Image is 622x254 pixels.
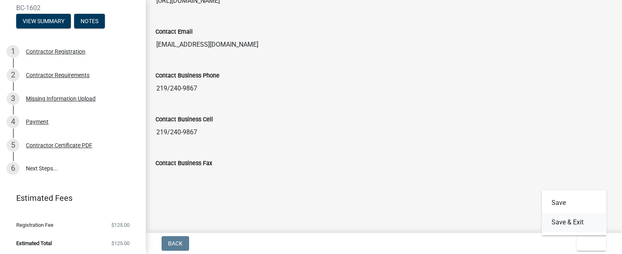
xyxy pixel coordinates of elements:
[74,14,105,28] button: Notes
[162,236,189,251] button: Back
[26,49,85,54] div: Contractor Registration
[583,240,595,247] span: Exit
[111,241,130,246] span: $125.00
[16,241,52,246] span: Estimated Total
[26,72,89,78] div: Contractor Requirements
[542,193,607,213] button: Save
[542,213,607,232] button: Save & Exit
[155,29,193,35] label: Contact Email
[542,190,607,235] div: Exit
[155,117,213,123] label: Contact Business Cell
[16,18,71,25] wm-modal-confirm: Summary
[155,73,219,79] label: Contact Business Phone
[6,115,19,128] div: 4
[26,142,92,148] div: Contractor Certificate PDF
[6,92,19,105] div: 3
[6,139,19,152] div: 5
[155,161,212,166] label: Contact Business Fax
[16,14,71,28] button: View Summary
[74,18,105,25] wm-modal-confirm: Notes
[26,96,96,101] div: Missing Information Upload
[111,222,130,228] span: $125.00
[16,4,130,12] span: BC-1602
[6,162,19,175] div: 6
[26,119,49,125] div: Payment
[6,190,133,206] a: Estimated Fees
[168,240,183,247] span: Back
[577,236,606,251] button: Exit
[16,222,53,228] span: Registration Fee
[6,69,19,82] div: 2
[6,45,19,58] div: 1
